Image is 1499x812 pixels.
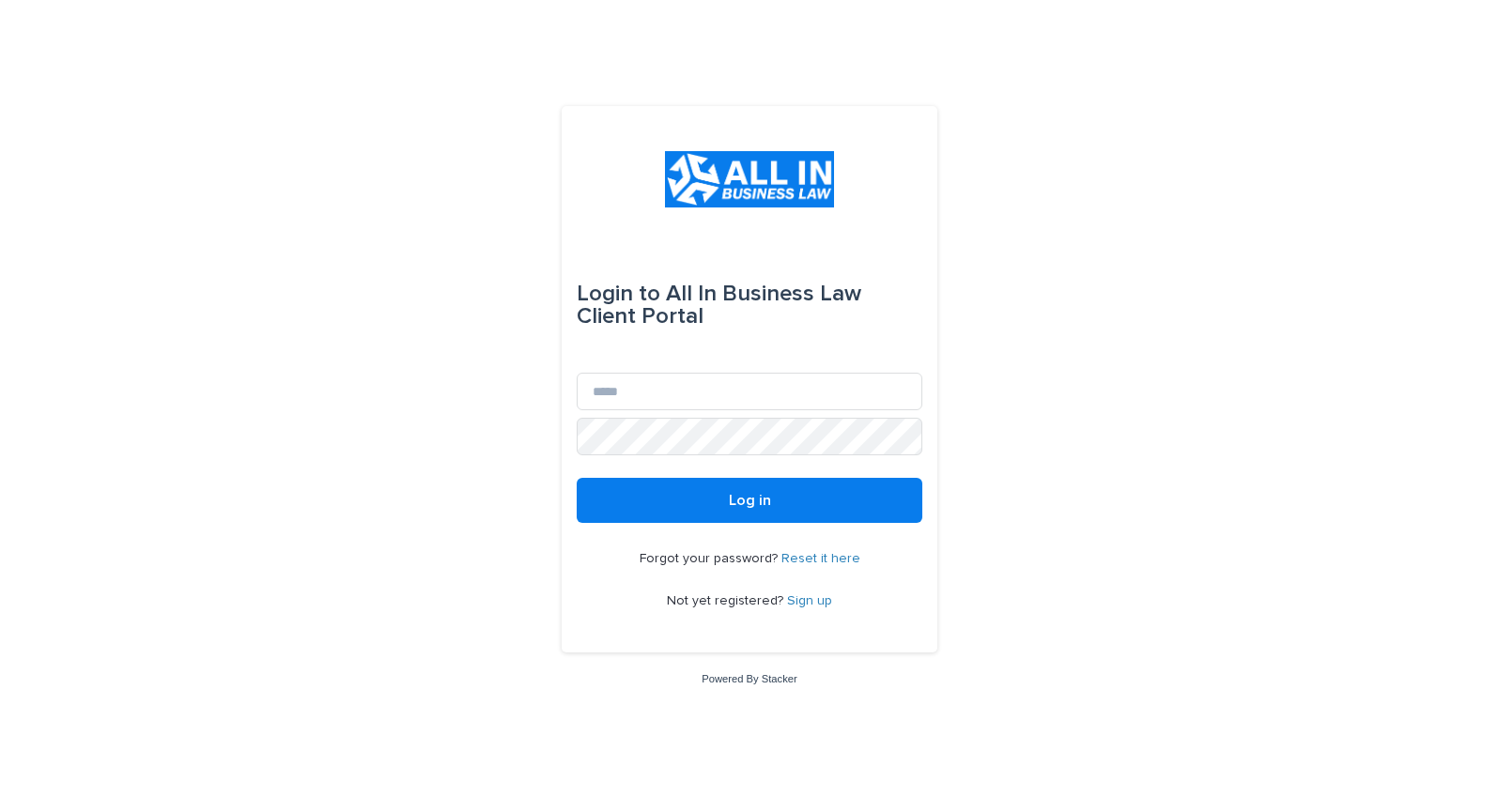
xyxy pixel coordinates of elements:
[640,552,781,565] span: Forgot your password?
[577,283,660,305] span: Login to
[702,673,796,684] a: Powered By Stacker
[781,552,860,565] a: Reset it here
[729,493,771,508] span: Log in
[577,268,922,343] div: All In Business Law Client Portal
[665,151,833,207] img: tZFo3tXJTahZtpq23GXw
[577,478,922,523] button: Log in
[667,594,787,607] span: Not yet registered?
[787,594,832,607] a: Sign up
